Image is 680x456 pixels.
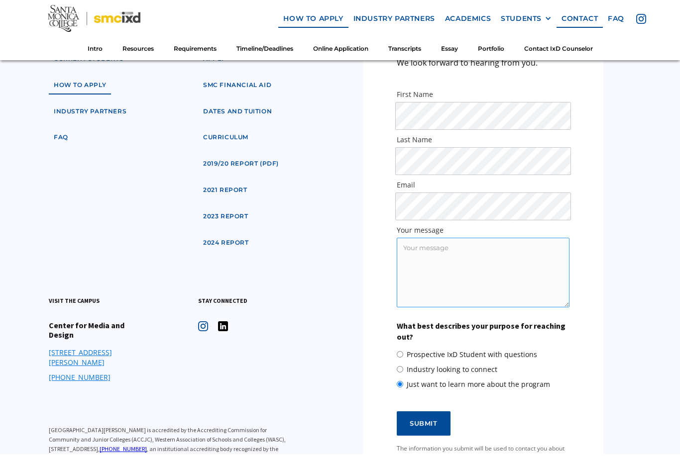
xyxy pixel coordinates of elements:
[468,42,514,60] a: Portfolio
[636,16,646,26] img: icon - instagram
[397,92,569,102] label: First Name
[431,42,468,60] a: Essay
[378,42,431,60] a: Transcripts
[198,236,254,255] a: 2024 Report
[198,210,253,228] a: 2023 Report
[407,367,497,377] span: Industry looking to connect
[397,182,569,192] label: Email
[49,350,148,370] a: [STREET_ADDRESS][PERSON_NAME]
[49,375,111,385] a: [PHONE_NUMBER]
[198,183,252,202] a: 2021 Report
[49,131,73,149] a: faq
[557,12,603,30] a: contact
[397,354,403,360] input: Prospective IxD Student with questions
[440,12,496,30] a: Academics
[113,42,164,60] a: Resources
[397,323,569,345] label: What best describes your purpose for reaching out?
[278,12,348,30] a: how to apply
[218,324,228,334] img: icon - instagram
[198,79,276,97] a: SMC financial aid
[397,368,403,375] input: Industry looking to connect
[198,131,253,149] a: curriculum
[198,105,277,123] a: dates and tuition
[100,448,147,455] a: [PHONE_NUMBER]
[397,228,569,238] label: Your message
[49,105,131,123] a: industry partners
[303,42,378,60] a: Online Application
[49,79,111,97] a: how to apply
[49,298,100,308] h3: visit the campus
[78,42,113,60] a: Intro
[397,59,538,72] p: We look forward to hearing from you.
[198,298,247,308] h3: stay connected
[348,12,440,30] a: industry partners
[198,324,208,334] img: icon - instagram
[397,137,569,147] label: Last Name
[49,323,148,342] h4: Center for Media and Design
[501,17,552,25] div: STUDENTS
[407,382,550,392] span: Just want to learn more about the program
[227,42,303,60] a: Timeline/Deadlines
[164,42,227,60] a: Requirements
[48,7,140,35] img: Santa Monica College - SMC IxD logo
[603,12,629,30] a: faq
[198,157,284,176] a: 2019/20 Report (pdf)
[501,17,542,25] div: STUDENTS
[397,383,403,390] input: Just want to learn more about the program
[407,352,537,362] span: Prospective IxD Student with questions
[397,414,451,439] input: Submit
[514,42,603,60] a: Contact IxD Counselor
